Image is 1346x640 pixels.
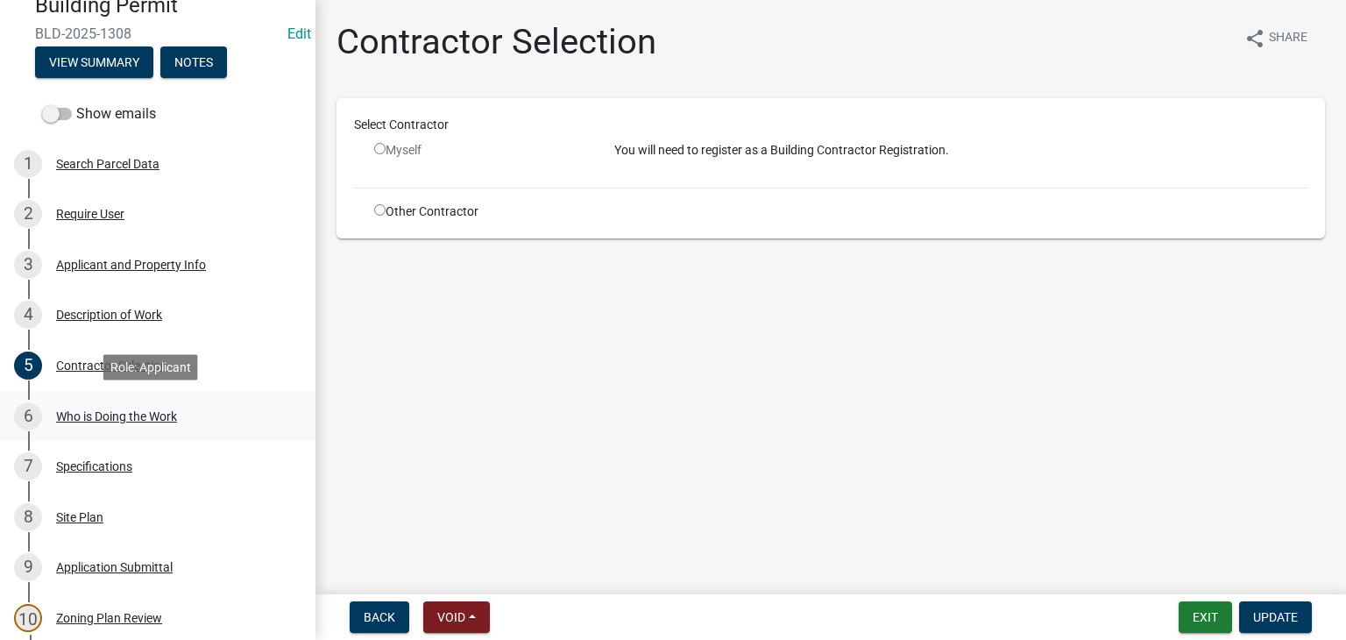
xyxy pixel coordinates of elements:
[56,612,162,624] div: Zoning Plan Review
[14,200,42,228] div: 2
[374,141,588,160] div: Myself
[1244,28,1265,49] i: share
[287,25,311,42] a: Edit
[14,352,42,380] div: 5
[437,610,465,624] span: Void
[35,56,153,70] wm-modal-confirm: Summary
[56,359,167,372] div: Contractor Selection
[14,452,42,480] div: 7
[14,503,42,531] div: 8
[287,25,311,42] wm-modal-confirm: Edit Application Number
[56,460,132,473] div: Specifications
[1230,21,1321,55] button: shareShare
[423,601,490,633] button: Void
[14,402,42,430] div: 6
[160,46,227,78] button: Notes
[14,553,42,581] div: 9
[35,46,153,78] button: View Summary
[14,150,42,178] div: 1
[56,309,162,321] div: Description of Work
[350,601,409,633] button: Back
[35,25,280,42] span: BLD-2025-1308
[341,116,1321,134] div: Select Contractor
[614,141,1307,160] p: You will need to register as a Building Contractor Registration.
[103,354,198,380] div: Role: Applicant
[160,56,227,70] wm-modal-confirm: Notes
[14,251,42,279] div: 3
[56,561,173,573] div: Application Submittal
[14,604,42,632] div: 10
[1269,28,1307,49] span: Share
[364,610,395,624] span: Back
[361,203,601,221] div: Other Contractor
[56,208,124,220] div: Require User
[1239,601,1312,633] button: Update
[56,259,206,271] div: Applicant and Property Info
[42,103,156,124] label: Show emails
[56,410,177,423] div: Who is Doing the Work
[1179,601,1232,633] button: Exit
[1253,610,1298,624] span: Update
[56,511,103,523] div: Site Plan
[14,301,42,329] div: 4
[56,158,159,170] div: Search Parcel Data
[336,21,656,63] h1: Contractor Selection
